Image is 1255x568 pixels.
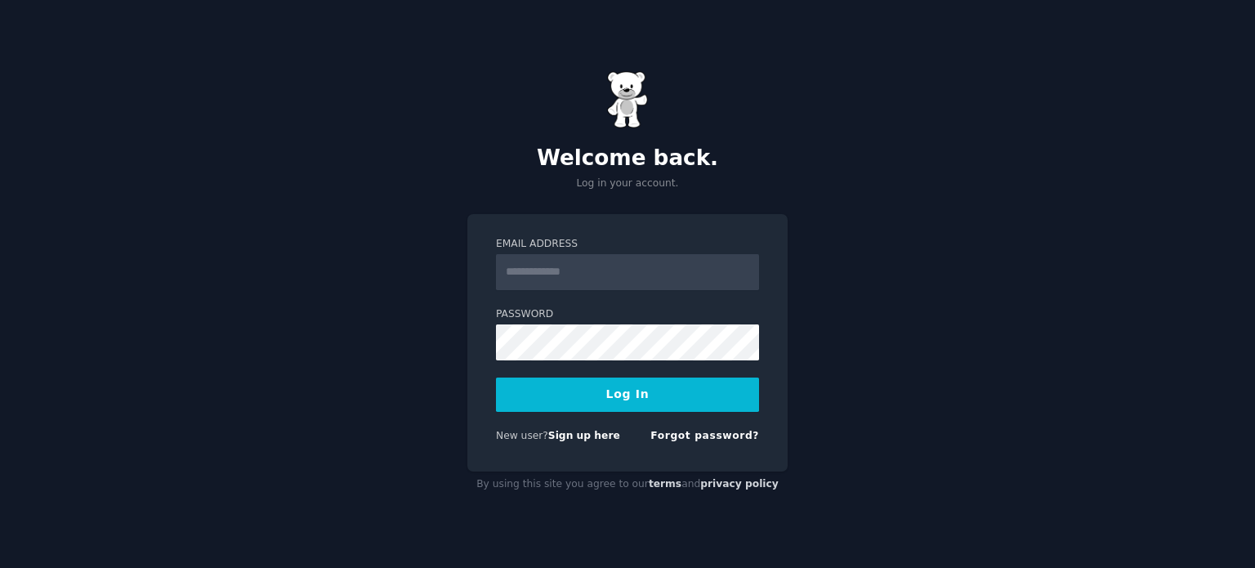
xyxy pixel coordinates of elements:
[607,71,648,128] img: Gummy Bear
[496,307,759,322] label: Password
[496,430,548,441] span: New user?
[467,145,788,172] h2: Welcome back.
[467,472,788,498] div: By using this site you agree to our and
[496,237,759,252] label: Email Address
[467,177,788,191] p: Log in your account.
[650,430,759,441] a: Forgot password?
[548,430,620,441] a: Sign up here
[496,378,759,412] button: Log In
[700,478,779,490] a: privacy policy
[649,478,681,490] a: terms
